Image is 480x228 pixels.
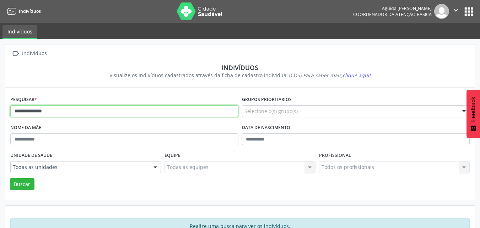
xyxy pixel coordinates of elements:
i:  [10,48,21,59]
div: Indivíduos [21,48,48,59]
button:  [449,4,463,19]
a: Indivíduos [5,5,41,17]
span: Indivíduos [19,8,41,14]
label: Grupos prioritários [242,94,292,105]
label: Profissional [319,150,351,161]
a:  Indivíduos [10,48,48,59]
span: Todas as unidades [13,164,146,171]
button: apps [463,5,475,18]
label: Equipe [165,150,180,161]
label: Data de nascimento [242,122,290,133]
div: Aguida [PERSON_NAME] [353,5,432,11]
a: Indivíduos [2,25,37,39]
span: Coordenador da Atenção Básica [353,11,432,17]
img: img [434,4,449,19]
label: Nome da mãe [10,122,41,133]
span: Selecione o(s) grupo(s) [244,107,298,115]
span: Feedback [470,97,476,122]
i:  [452,6,460,14]
button: Buscar [10,178,34,190]
label: Unidade de saúde [10,150,52,161]
div: Indivíduos [15,64,465,71]
i: Para saber mais, [303,72,371,79]
button: Feedback - Mostrar pesquisa [466,90,480,138]
div: Visualize os indivíduos cadastrados através da ficha de cadastro individual (CDS). [15,71,465,79]
label: Pesquisar [10,94,37,105]
span: clique aqui! [343,72,371,79]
